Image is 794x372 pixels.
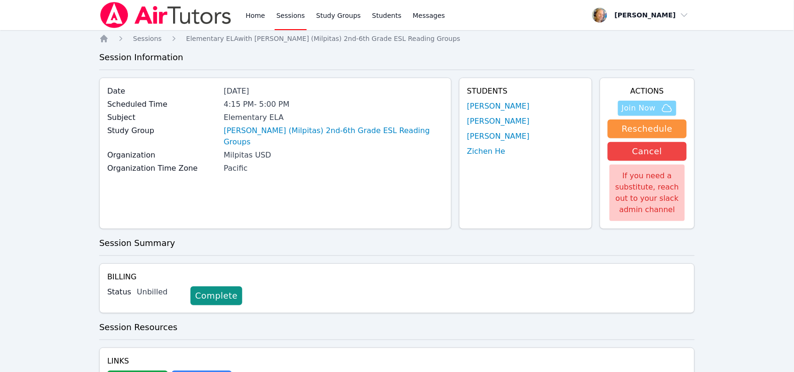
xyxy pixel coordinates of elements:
[99,237,695,250] h3: Session Summary
[133,35,162,42] span: Sessions
[467,116,530,127] a: [PERSON_NAME]
[133,34,162,43] a: Sessions
[467,131,530,142] a: [PERSON_NAME]
[99,34,695,43] nav: Breadcrumb
[224,86,444,97] div: [DATE]
[137,286,183,298] div: Unbilled
[224,150,444,161] div: Milpitas USD
[107,125,218,136] label: Study Group
[224,125,444,148] a: [PERSON_NAME] (Milpitas) 2nd-6th Grade ESL Reading Groups
[224,99,444,110] div: 4:15 PM - 5:00 PM
[99,51,695,64] h3: Session Information
[618,101,676,116] button: Join Now
[467,146,505,157] a: Zichen He
[99,2,232,28] img: Air Tutors
[186,34,461,43] a: Elementary ELAwith [PERSON_NAME] (Milpitas) 2nd-6th Grade ESL Reading Groups
[622,103,656,114] span: Join Now
[99,321,695,334] h3: Session Resources
[107,150,218,161] label: Organization
[107,356,232,367] h4: Links
[608,119,687,138] button: Reschedule
[107,286,131,298] label: Status
[610,165,685,221] div: If you need a substitute, reach out to your slack admin channel
[107,163,218,174] label: Organization Time Zone
[107,99,218,110] label: Scheduled Time
[224,112,444,123] div: Elementary ELA
[608,142,687,161] button: Cancel
[186,35,461,42] span: Elementary ELA with [PERSON_NAME] (Milpitas) 2nd-6th Grade ESL Reading Groups
[107,112,218,123] label: Subject
[467,101,530,112] a: [PERSON_NAME]
[413,11,445,20] span: Messages
[107,86,218,97] label: Date
[107,271,687,283] h4: Billing
[608,86,687,97] h4: Actions
[224,163,444,174] div: Pacific
[467,86,584,97] h4: Students
[191,286,242,305] a: Complete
